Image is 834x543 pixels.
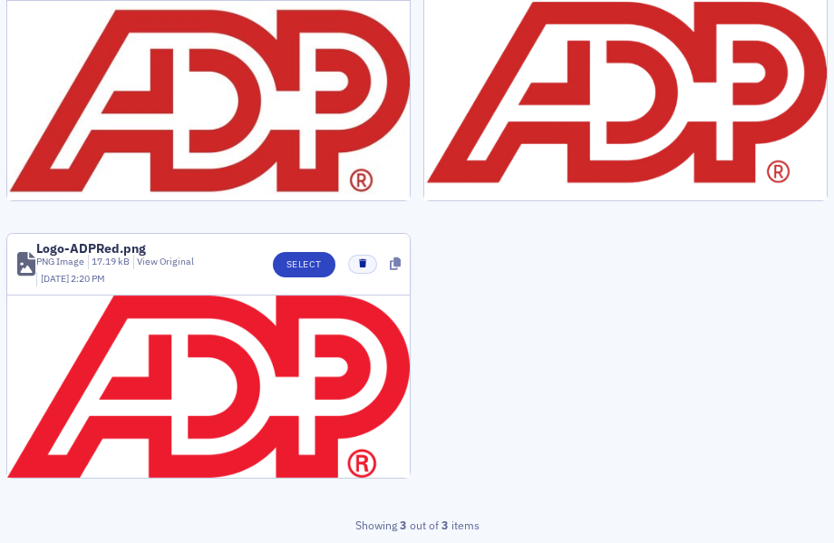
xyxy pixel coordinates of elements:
[71,272,105,285] span: 2:20 PM
[41,272,71,285] span: [DATE]
[36,255,84,269] div: PNG Image
[397,517,410,533] strong: 3
[137,255,194,267] a: View Original
[273,252,335,277] button: Select
[6,517,828,533] div: Showing out of items
[88,255,131,269] div: 17.19 kB
[439,517,451,533] strong: 3
[36,242,146,255] div: Logo-ADPRed.png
